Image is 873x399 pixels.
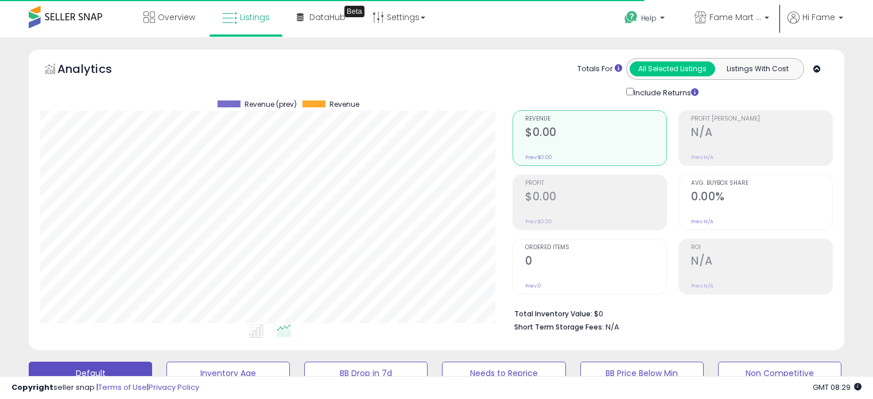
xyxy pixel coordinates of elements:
button: Needs to Reprice [442,362,565,385]
span: 2025-10-9 08:29 GMT [813,382,862,393]
h2: 0 [525,254,666,270]
h2: $0.00 [525,190,666,206]
li: $0 [514,306,824,320]
b: Short Term Storage Fees: [514,322,604,332]
small: Prev: $0.00 [525,154,552,161]
button: Non Competitive [718,362,841,385]
div: Include Returns [618,86,712,99]
div: Tooltip anchor [344,6,364,17]
button: Listings With Cost [715,61,800,76]
span: DataHub [309,11,346,23]
span: Profit [PERSON_NAME] [691,116,832,122]
span: Avg. Buybox Share [691,180,832,187]
button: All Selected Listings [630,61,715,76]
span: Revenue [525,116,666,122]
b: Total Inventory Value: [514,309,592,319]
span: ROI [691,245,832,251]
span: Overview [158,11,195,23]
a: Hi Fame [787,11,843,37]
span: Help [641,13,657,23]
span: Profit [525,180,666,187]
span: Listings [240,11,270,23]
small: Prev: 0 [525,282,541,289]
h5: Analytics [57,61,134,80]
button: Inventory Age [166,362,290,385]
h2: 0.00% [691,190,832,206]
button: Default [29,362,152,385]
small: Prev: N/A [691,218,713,225]
h2: N/A [691,254,832,270]
h2: $0.00 [525,126,666,141]
strong: Copyright [11,382,53,393]
button: BB Drop in 7d [304,362,428,385]
i: Get Help [624,10,638,25]
span: Fame Mart CA [709,11,761,23]
h2: N/A [691,126,832,141]
small: Prev: N/A [691,282,713,289]
div: seller snap | | [11,382,199,393]
small: Prev: $0.00 [525,218,552,225]
div: Totals For [577,64,622,75]
span: Hi Fame [802,11,835,23]
button: BB Price Below Min [580,362,704,385]
a: Terms of Use [98,382,147,393]
span: N/A [606,321,619,332]
small: Prev: N/A [691,154,713,161]
a: Privacy Policy [149,382,199,393]
span: Ordered Items [525,245,666,251]
a: Help [615,2,676,37]
span: Revenue [329,100,359,109]
span: Revenue (prev) [245,100,297,109]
